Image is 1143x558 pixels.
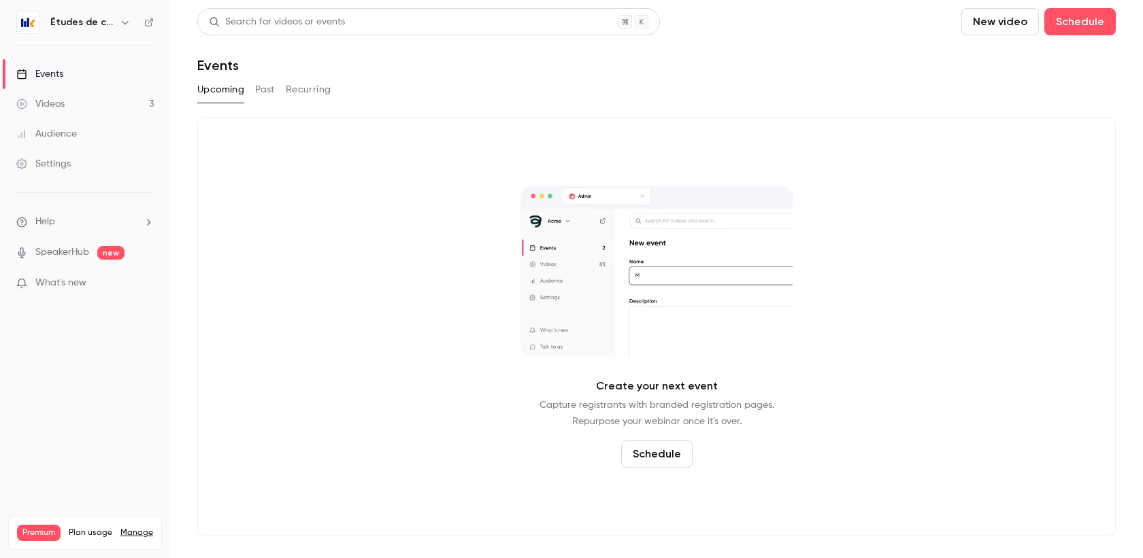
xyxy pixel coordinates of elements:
span: What's new [35,276,86,290]
li: help-dropdown-opener [16,215,154,229]
img: Études de cas [17,12,39,33]
div: Audience [16,127,77,141]
div: Events [16,67,63,81]
h6: Études de cas [50,16,114,29]
div: Settings [16,157,71,171]
span: new [97,246,125,260]
button: Upcoming [197,79,244,101]
p: Create your next event [596,378,718,394]
span: Help [35,215,55,229]
button: Past [255,79,275,101]
a: SpeakerHub [35,245,89,260]
iframe: Noticeable Trigger [137,277,154,290]
p: Capture registrants with branded registration pages. Repurpose your webinar once it's over. [540,397,774,430]
span: Plan usage [69,527,112,538]
div: Videos [16,97,65,111]
button: New video [961,8,1039,35]
button: Schedule [621,440,693,468]
h1: Events [197,57,239,73]
a: Manage [120,527,153,538]
button: Schedule [1044,8,1116,35]
span: Premium [17,525,61,541]
button: Recurring [286,79,331,101]
div: Search for videos or events [209,15,345,29]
